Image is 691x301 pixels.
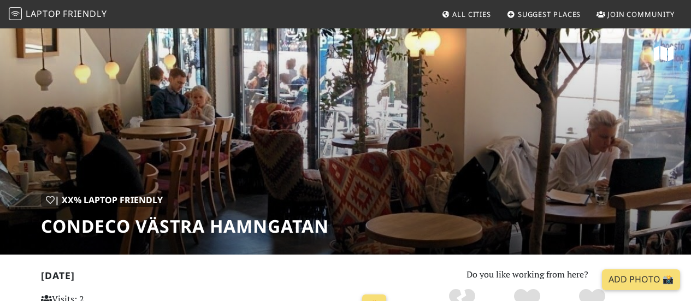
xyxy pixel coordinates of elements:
[41,193,168,208] div: In general, do you like working from here?
[503,4,586,24] a: Suggest Places
[63,8,107,20] span: Friendly
[9,7,22,20] img: LaptopFriendly
[602,269,680,290] a: Add Photo 📸
[41,216,329,237] h1: Condeco Västra Hamngatan
[9,5,107,24] a: LaptopFriendly LaptopFriendly
[592,4,679,24] a: Join Community
[404,268,651,282] p: Do you like working from here?
[41,270,391,286] h2: [DATE]
[452,9,491,19] span: All Cities
[26,8,61,20] span: Laptop
[607,9,675,19] span: Join Community
[518,9,581,19] span: Suggest Places
[437,4,495,24] a: All Cities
